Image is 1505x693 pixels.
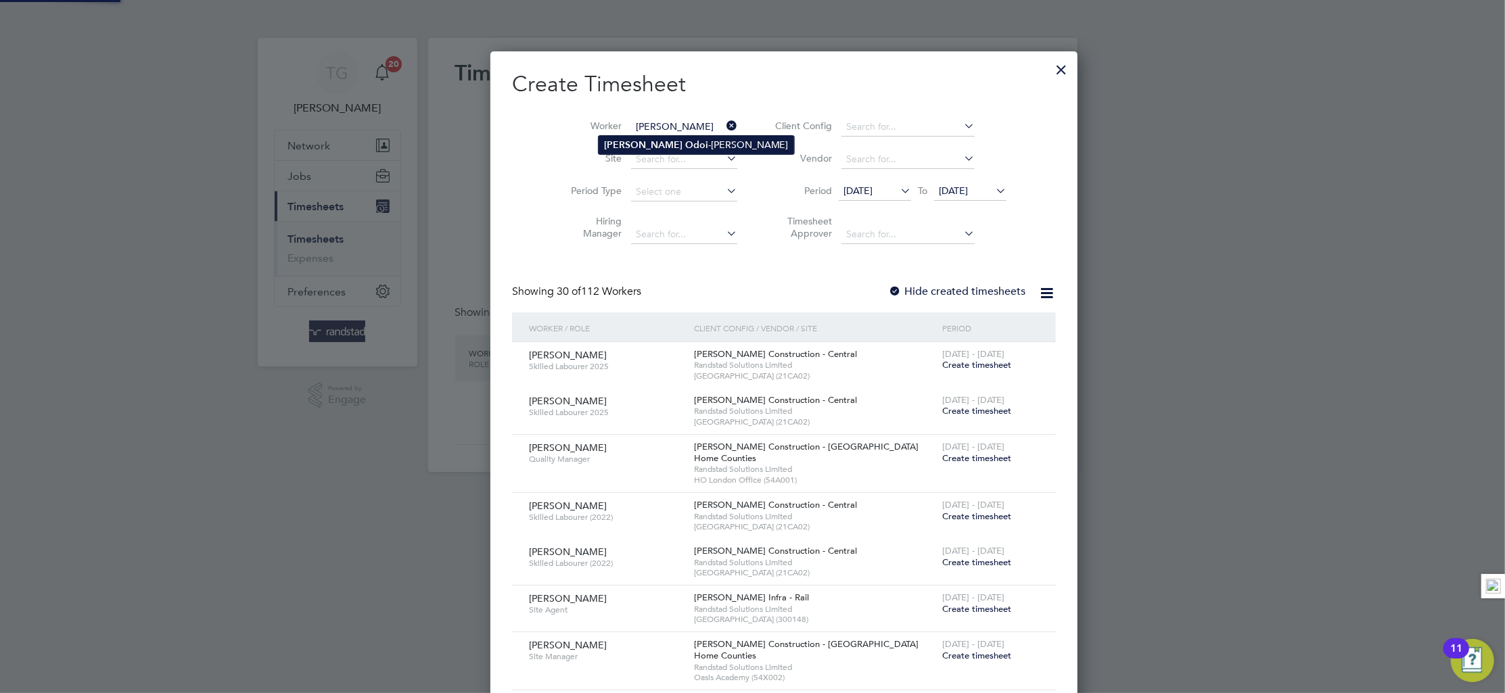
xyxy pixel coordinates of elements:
[529,558,684,569] span: Skilled Labourer (2022)
[604,139,682,151] b: [PERSON_NAME]
[512,70,1056,99] h2: Create Timesheet
[694,416,935,427] span: [GEOGRAPHIC_DATA] (21CA02)
[942,452,1011,464] span: Create timesheet
[771,120,832,132] label: Client Config
[939,312,1042,343] div: Period
[631,150,737,169] input: Search for...
[691,312,939,343] div: Client Config / Vendor / Site
[694,662,935,673] span: Randstad Solutions Limited
[694,521,935,532] span: [GEOGRAPHIC_DATA] (21CA02)
[939,185,968,197] span: [DATE]
[631,118,737,137] input: Search for...
[529,639,607,651] span: [PERSON_NAME]
[529,441,607,454] span: [PERSON_NAME]
[694,638,919,661] span: [PERSON_NAME] Construction - [GEOGRAPHIC_DATA] Home Counties
[1450,648,1462,666] div: 11
[841,150,975,169] input: Search for...
[942,510,1011,522] span: Create timesheet
[914,182,931,199] span: To
[694,567,935,578] span: [GEOGRAPHIC_DATA] (21CA02)
[631,225,737,244] input: Search for...
[529,500,607,512] span: [PERSON_NAME]
[694,406,935,416] span: Randstad Solutions Limited
[694,348,857,360] span: [PERSON_NAME] Construction - Central
[561,215,622,239] label: Hiring Manager
[942,405,1011,416] span: Create timesheet
[599,136,794,154] li: -[PERSON_NAME]
[526,312,691,343] div: Worker / Role
[694,672,935,683] span: Oasis Academy (54X002)
[942,592,1004,603] span: [DATE] - [DATE]
[529,407,684,418] span: Skilled Labourer 2025
[529,395,607,407] span: [PERSON_NAME]
[694,371,935,381] span: [GEOGRAPHIC_DATA] (21CA02)
[942,441,1004,452] span: [DATE] - [DATE]
[529,454,684,464] span: Quality Manager
[694,441,919,464] span: [PERSON_NAME] Construction - [GEOGRAPHIC_DATA] Home Counties
[631,183,737,201] input: Select one
[694,360,935,371] span: Randstad Solutions Limited
[771,152,832,164] label: Vendor
[557,285,581,298] span: 30 of
[694,511,935,522] span: Randstad Solutions Limited
[685,139,708,151] b: Odoi
[694,475,935,485] span: HO London Office (54A001)
[561,120,622,132] label: Worker
[942,556,1011,568] span: Create timesheet
[843,185,873,197] span: [DATE]
[529,604,684,615] span: Site Agent
[529,651,684,662] span: Site Manager
[942,650,1011,661] span: Create timesheet
[512,285,644,299] div: Showing
[557,285,641,298] span: 112 Workers
[694,592,809,603] span: [PERSON_NAME] Infra - Rail
[694,604,935,615] span: Randstad Solutions Limited
[529,512,684,523] span: Skilled Labourer (2022)
[529,546,607,558] span: [PERSON_NAME]
[771,215,832,239] label: Timesheet Approver
[561,185,622,197] label: Period Type
[694,464,935,475] span: Randstad Solutions Limited
[942,545,1004,556] span: [DATE] - [DATE]
[942,359,1011,371] span: Create timesheet
[942,394,1004,406] span: [DATE] - [DATE]
[694,545,857,556] span: [PERSON_NAME] Construction - Central
[529,592,607,604] span: [PERSON_NAME]
[942,603,1011,615] span: Create timesheet
[841,118,975,137] input: Search for...
[942,348,1004,360] span: [DATE] - [DATE]
[561,152,622,164] label: Site
[694,394,857,406] span: [PERSON_NAME] Construction - Central
[694,499,857,510] span: [PERSON_NAME] Construction - Central
[889,285,1026,298] label: Hide created timesheets
[771,185,832,197] label: Period
[942,499,1004,510] span: [DATE] - [DATE]
[841,225,975,244] input: Search for...
[529,349,607,361] span: [PERSON_NAME]
[1451,639,1494,682] button: Open Resource Center, 11 new notifications
[529,361,684,372] span: Skilled Labourer 2025
[694,557,935,568] span: Randstad Solutions Limited
[942,638,1004,650] span: [DATE] - [DATE]
[694,614,935,625] span: [GEOGRAPHIC_DATA] (300148)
